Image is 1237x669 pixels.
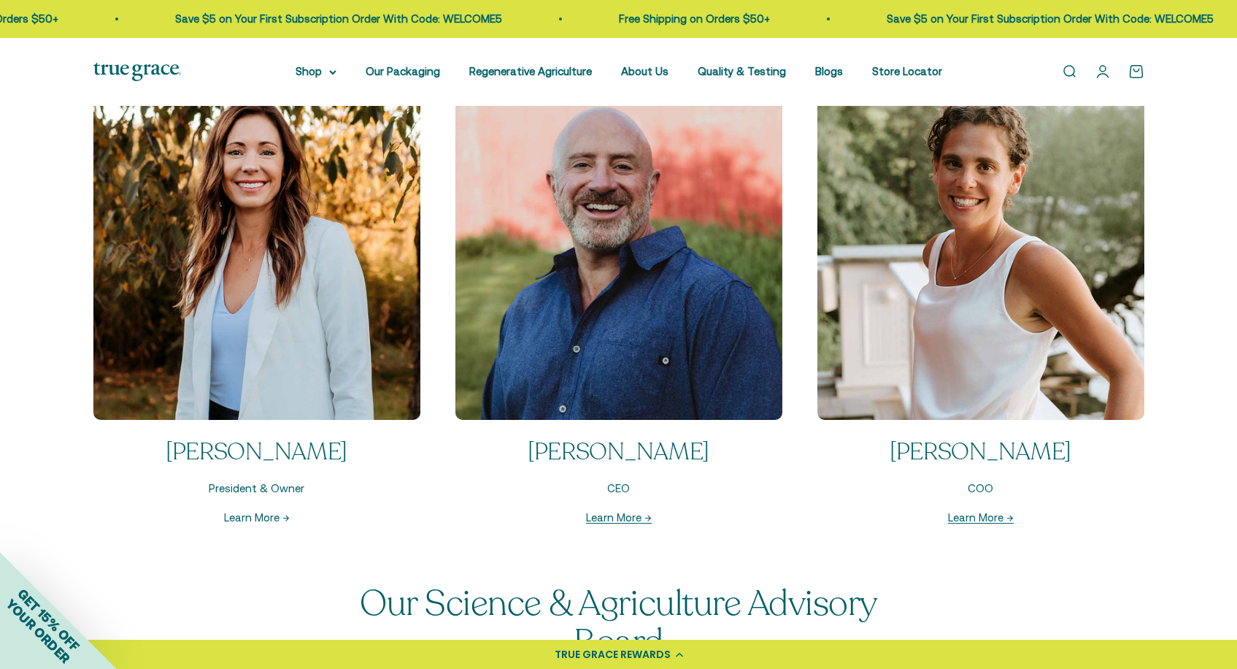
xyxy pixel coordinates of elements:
p: [PERSON_NAME] [93,437,420,468]
div: TRUE GRACE REWARDS [555,647,671,662]
a: Quality & Testing [698,65,786,77]
p: Our Science & Agriculture Advisory Board [334,585,903,662]
a: Learn More → [948,511,1014,524]
a: Blogs [815,65,843,77]
a: Store Locator [872,65,942,77]
p: [PERSON_NAME] [455,437,782,468]
p: COO [817,480,1144,497]
a: Learn More → [224,511,290,524]
a: About Us [621,65,668,77]
p: CEO [455,480,782,497]
span: YOUR ORDER [3,596,73,666]
a: Free Shipping on Orders $50+ [591,12,742,25]
span: GET 15% OFF [15,586,82,654]
p: Save $5 on Your First Subscription Order With Code: WELCOME5 [859,10,1186,28]
p: President & Owner [93,480,420,497]
a: Regenerative Agriculture [469,65,592,77]
a: Learn More → [586,511,652,524]
a: Our Packaging [366,65,440,77]
p: [PERSON_NAME] [817,437,1144,468]
p: Save $5 on Your First Subscription Order With Code: WELCOME5 [147,10,474,28]
summary: Shop [296,63,336,80]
